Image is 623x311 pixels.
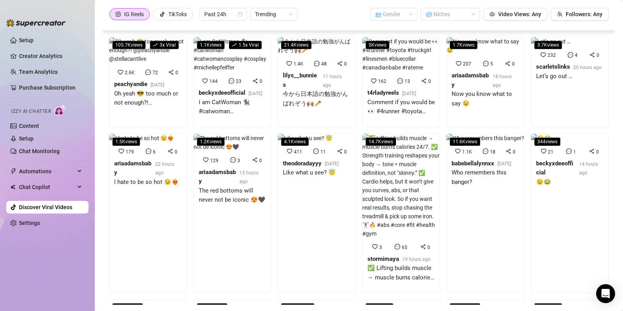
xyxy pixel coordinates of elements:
span: heart [118,69,123,75]
a: 14.7Kviews✅ Lifting builds muscle → muscle burns calories 24/7. ✅ Strength training reshapes your... [362,134,440,294]
span: message [397,78,403,84]
span: heart [371,78,376,84]
span: 65 [402,245,407,250]
span: 207 [463,61,471,67]
span: 179 [126,149,134,155]
span: 105.7K views [112,41,146,49]
span: 0 [344,149,347,155]
span: 21 [548,149,553,155]
span: 2.6K [125,70,135,75]
div: 今から日本語の勉強がんばれぞう🙌🏾🥕 [283,90,351,108]
span: 129 [210,158,218,163]
span: 21.4K views [281,41,312,49]
a: 1.2KviewsThe red bottoms will never not be iconic 😍🖤12930ariaadamsbaby15 hours agoThe red bottoms... [194,134,272,294]
span: 5K views [365,41,390,49]
span: 0 [513,149,516,155]
div: Comment if you would be 👀 #4runner #toyota #truckgirl #linesmen #bluecollar #canadianbabe #rateme [367,98,435,116]
span: [DATE] [325,161,339,167]
span: Trending [255,8,293,20]
img: Like what u see? 😇 [278,134,332,142]
img: I hate to be so hot 😉❤️‍🔥 [109,134,174,142]
strong: stormimaya [367,255,399,262]
img: Oh yeah 😎 too much or not enough?! @peachyandie @stellacantlive [109,37,187,63]
img: I am CatWoman 🐈‍⬛ #catwoman #catwomancosplay #cosplay #michellepfeiffer [194,37,272,72]
span: 1.7K views [450,41,478,49]
span: 3 x Viral [150,41,179,49]
span: 0 [597,52,599,58]
span: heart [287,148,292,154]
div: ✅ Lifting builds muscle → muscle burns calories 24/7. ✅ Strength training reshapes your body → to... [367,264,435,282]
span: heart [203,157,209,163]
span: 20 hours ago [573,65,602,70]
span: instagram [115,11,121,17]
img: ✅ Lifting builds muscle → muscle burns calories 24/7. ✅ Strength training reshapes your body → to... [362,134,440,238]
strong: ariaadamsbaby [452,72,489,88]
span: share-alt [589,52,595,58]
span: 1.2K views [197,137,225,146]
span: 48 [321,61,327,67]
div: Open Intercom Messenger [596,284,615,303]
a: 1.1Kviewsrise1.5x ViralI am CatWoman 🐈‍⬛ #catwoman #catwomancosplay #cosplay #michellepfeiffer144... [194,37,272,127]
span: share-alt [168,69,174,75]
span: heart [119,148,124,154]
strong: t4rladyreels [367,89,399,96]
button: Followers: Any [551,8,609,21]
span: message [483,61,489,66]
a: 4.1KviewsLike what u see? 😇411110theodoradayyy[DATE]Like what u see? 😇 [278,134,356,294]
span: Izzy AI Chatter [11,108,51,115]
span: heart [455,148,461,154]
span: 0 [428,79,431,84]
div: Like what u see? 😇 [283,168,339,178]
span: [DATE] [151,82,164,88]
span: message [395,244,400,249]
strong: beckyxdeeofficial [536,160,573,176]
span: 0 [596,149,599,155]
span: message [314,61,320,66]
a: Setup [19,37,34,43]
img: 😉😂 [531,134,551,142]
span: heart [372,244,378,249]
span: 0 [260,79,262,84]
span: share-alt [420,244,426,249]
span: heart [540,52,546,58]
span: message [483,148,488,154]
span: 1.1K [462,149,472,155]
span: 1 [573,149,576,155]
span: heart [286,61,292,66]
a: Chat Monitoring [19,148,60,154]
span: 0 [512,61,515,67]
span: 1.4K [294,61,303,67]
img: The red bottoms will never not be iconic 😍🖤 [194,134,272,151]
span: share-alt [506,148,511,154]
span: thunderbolt [10,168,17,174]
strong: scarletslinks [536,63,570,70]
span: 144 [209,79,218,84]
span: 18 [490,149,495,155]
span: 3 [379,245,382,250]
span: 11.6K views [450,137,480,146]
strong: peachyandie [114,81,147,88]
span: 11 hours ago [323,74,342,88]
a: Content [19,123,39,129]
span: 14 hours ago [579,161,598,176]
span: 0 [427,245,430,250]
span: 19 hours ago [402,257,431,262]
span: 1.5K views [112,137,140,146]
a: Discover Viral Videos [19,204,72,210]
span: 162 [378,79,386,84]
span: heart [202,78,208,84]
span: message [568,52,573,58]
a: Team Analytics [19,69,58,75]
span: [DATE] [402,91,416,96]
span: eye [489,11,495,17]
strong: babebellalynnxx [452,160,494,167]
a: 5KviewsComment if you would be 👀 #4runner #toyota #truckgirl #linesmen #bluecollar #canadianbabe ... [362,37,440,127]
span: [DATE] [497,161,511,167]
span: Video Views: Any [498,11,541,17]
img: AI Chatter [54,105,66,116]
span: 23 [236,79,241,84]
a: 3.7KviewsLet’s go out …23240scarletslinks20 hours agoLet’s go out … [531,37,609,127]
span: rise [153,43,158,47]
span: message [313,148,319,154]
img: 今から日本語の勉強がんばれぞう🙌🏾🥕 [278,37,356,54]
